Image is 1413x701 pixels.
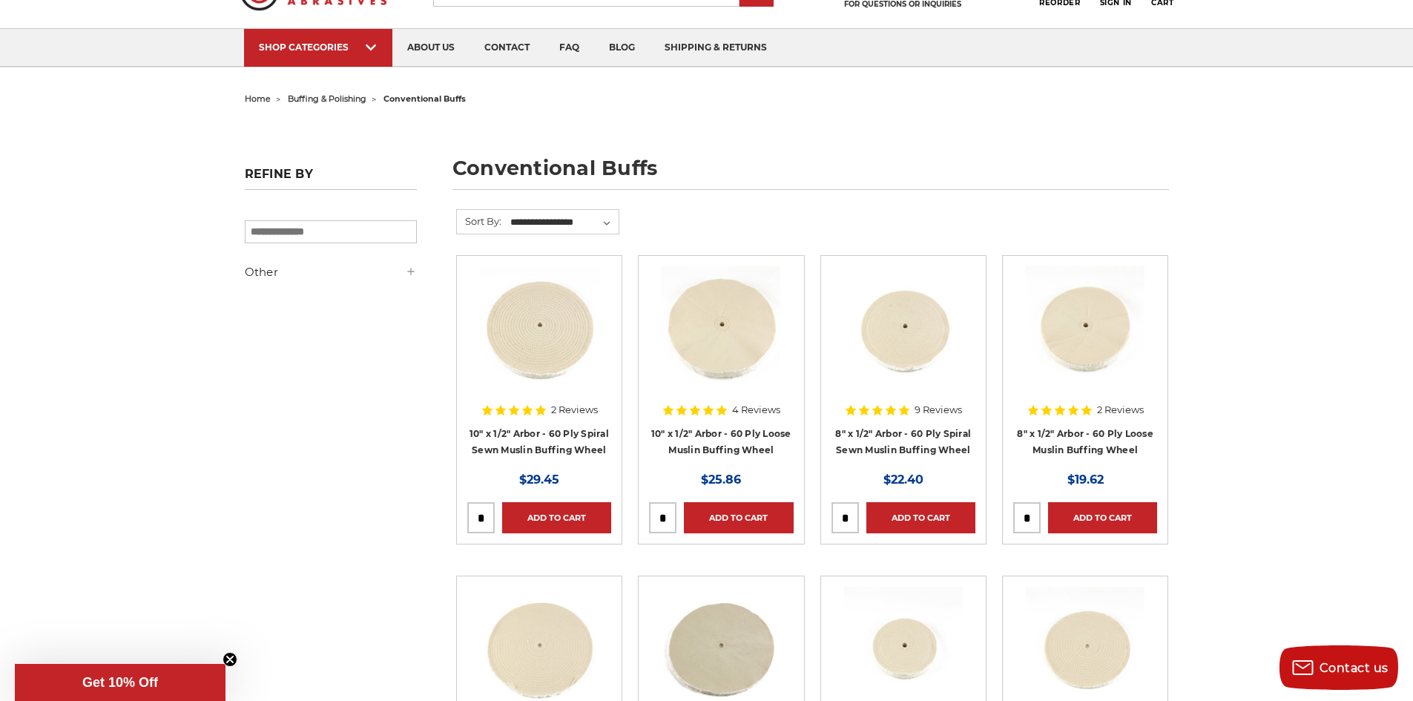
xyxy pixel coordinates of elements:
[1026,266,1144,385] img: 8" x 1/2" Arbor extra thick Loose Muslin Buffing Wheel
[1067,473,1104,487] span: $19.62
[245,167,417,190] h5: Refine by
[544,29,594,67] a: faq
[480,266,599,385] img: 10" x 1/2" Arbor - 60 Ply Spiral Sewn Muslin Buffing Wheel
[467,266,611,410] a: 10" x 1/2" Arbor - 60 Ply Spiral Sewn Muslin Buffing Wheel
[883,473,923,487] span: $22.40
[82,675,158,690] span: Get 10% Off
[1013,266,1157,410] a: 8" x 1/2" Arbor extra thick Loose Muslin Buffing Wheel
[502,502,611,533] a: Add to Cart
[15,664,225,701] div: Get 10% OffClose teaser
[831,266,975,410] a: muslin spiral sewn buffing wheel 8" x 1/2" x 60 ply
[701,473,741,487] span: $25.86
[470,29,544,67] a: contact
[649,266,793,410] a: 10 inch extra thick 60 ply loose muslin cotton buffing wheel
[594,29,650,67] a: blog
[1017,428,1153,456] a: 8" x 1/2" Arbor - 60 Ply Loose Muslin Buffing Wheel
[470,428,609,456] a: 10" x 1/2" Arbor - 60 Ply Spiral Sewn Muslin Buffing Wheel
[684,502,793,533] a: Add to Cart
[732,405,780,415] span: 4 Reviews
[1048,502,1157,533] a: Add to Cart
[1320,661,1389,675] span: Contact us
[866,502,975,533] a: Add to Cart
[844,266,963,385] img: muslin spiral sewn buffing wheel 8" x 1/2" x 60 ply
[383,93,466,104] span: conventional buffs
[835,428,971,456] a: 8" x 1/2" Arbor - 60 Ply Spiral Sewn Muslin Buffing Wheel
[457,210,501,232] label: Sort By:
[1279,645,1398,690] button: Contact us
[915,405,962,415] span: 9 Reviews
[452,158,1169,190] h1: conventional buffs
[392,29,470,67] a: about us
[223,652,237,667] button: Close teaser
[1097,405,1144,415] span: 2 Reviews
[662,266,780,385] img: 10 inch extra thick 60 ply loose muslin cotton buffing wheel
[651,428,791,456] a: 10" x 1/2" Arbor - 60 Ply Loose Muslin Buffing Wheel
[245,93,271,104] a: home
[551,405,598,415] span: 2 Reviews
[519,473,559,487] span: $29.45
[650,29,782,67] a: shipping & returns
[259,42,378,53] div: SHOP CATEGORIES
[288,93,366,104] a: buffing & polishing
[245,263,417,281] h5: Other
[508,211,619,234] select: Sort By:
